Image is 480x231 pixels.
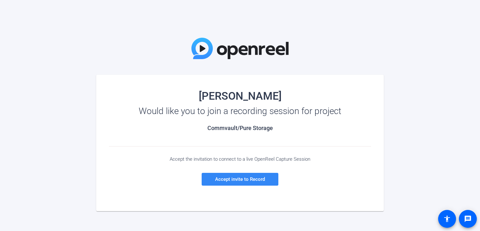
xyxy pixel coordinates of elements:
[215,176,265,182] span: Accept invite to Record
[109,91,371,101] div: [PERSON_NAME]
[443,215,451,223] mat-icon: accessibility
[109,106,371,116] div: Would like you to join a recording session for project
[202,173,278,186] a: Accept invite to Record
[191,38,289,59] img: OpenReel Logo
[109,125,371,132] h2: Commvault/Pure Storage
[109,156,371,162] div: Accept the invitation to connect to a live OpenReel Capture Session
[464,215,472,223] mat-icon: message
